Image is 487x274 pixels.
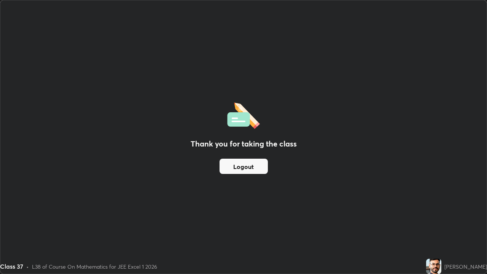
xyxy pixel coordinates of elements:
div: [PERSON_NAME] [444,263,487,271]
div: L38 of Course On Mathematics for JEE Excel 1 2026 [32,263,157,271]
button: Logout [220,159,268,174]
img: offlineFeedback.1438e8b3.svg [227,100,260,129]
h2: Thank you for taking the class [191,138,297,150]
div: • [26,263,29,271]
img: ca0f5e163b6a4e08bc0bbfa0484aee76.jpg [426,259,441,274]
